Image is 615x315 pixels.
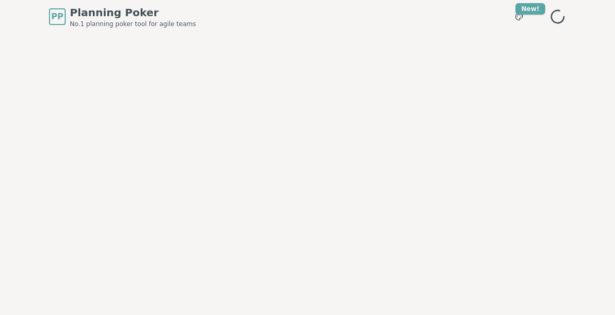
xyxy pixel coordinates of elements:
span: Planning Poker [70,5,196,20]
div: New! [515,3,545,15]
span: PP [51,10,63,23]
span: No.1 planning poker tool for agile teams [70,20,196,28]
a: PPPlanning PokerNo.1 planning poker tool for agile teams [49,5,196,28]
button: New! [510,7,528,26]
